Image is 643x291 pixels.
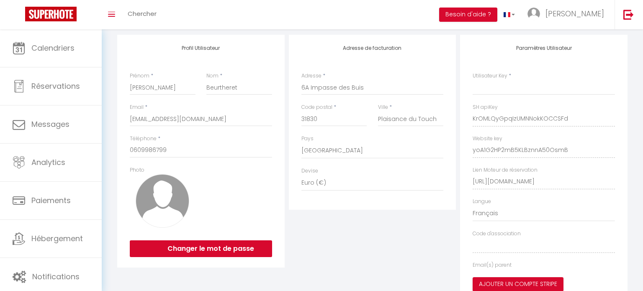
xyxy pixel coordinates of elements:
span: [PERSON_NAME] [545,8,604,19]
img: logout [623,9,634,20]
span: Analytics [31,157,65,167]
span: Messages [31,119,69,129]
h4: Adresse de facturation [301,45,444,51]
label: Lien Moteur de réservation [473,166,538,174]
button: Besoin d'aide ? [439,8,497,22]
label: Photo [130,166,144,174]
h4: Profil Utilisateur [130,45,272,51]
span: Hébergement [31,233,83,244]
label: Ville [378,103,388,111]
span: Chercher [128,9,157,18]
span: Notifications [32,271,80,282]
img: avatar.png [136,174,189,228]
label: Website key [473,135,502,143]
h4: Paramètres Utilisateur [473,45,615,51]
button: Changer le mot de passe [130,240,272,257]
label: Email(s) parent [473,261,512,269]
label: Code d'association [473,230,521,238]
label: Téléphone [130,135,157,143]
label: Nom [206,72,219,80]
span: Paiements [31,195,71,206]
label: SH apiKey [473,103,498,111]
span: Réservations [31,81,80,91]
span: Calendriers [31,43,75,53]
label: Langue [473,198,491,206]
label: Prénom [130,72,149,80]
label: Adresse [301,72,321,80]
label: Devise [301,167,318,175]
label: Utilisateur Key [473,72,507,80]
label: Pays [301,135,314,143]
label: Code postal [301,103,332,111]
img: ... [527,8,540,20]
label: Email [130,103,144,111]
img: Super Booking [25,7,77,21]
